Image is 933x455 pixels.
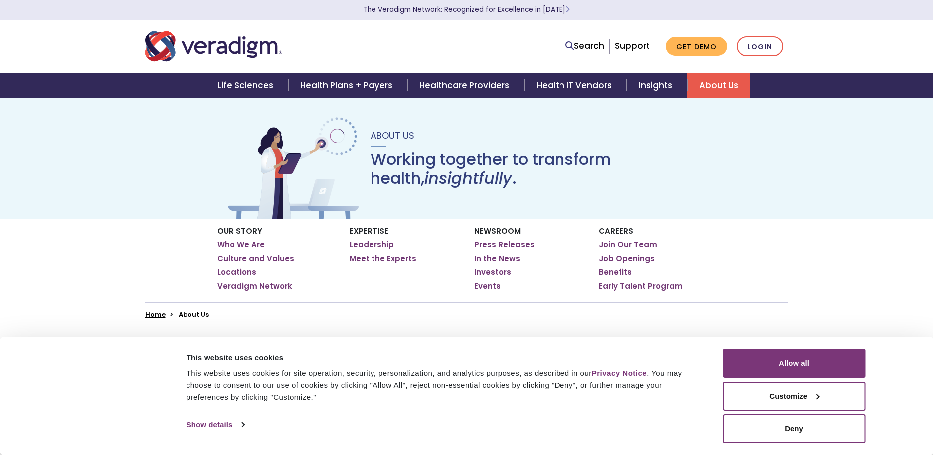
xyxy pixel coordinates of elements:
[371,150,708,188] h1: Working together to transform health, .
[723,382,866,411] button: Customize
[187,417,244,432] a: Show details
[599,254,655,264] a: Job Openings
[145,310,166,319] a: Home
[592,369,647,377] a: Privacy Notice
[217,254,294,264] a: Culture and Values
[474,240,535,250] a: Press Releases
[474,254,520,264] a: In the News
[187,367,701,403] div: This website uses cookies for site operation, security, personalization, and analytics purposes, ...
[217,281,292,291] a: Veradigm Network
[288,73,407,98] a: Health Plans + Payers
[145,30,282,63] img: Veradigm logo
[666,37,727,56] a: Get Demo
[737,36,783,57] a: Login
[424,167,512,189] em: insightfully
[565,39,604,53] a: Search
[627,73,687,98] a: Insights
[371,129,414,142] span: About Us
[364,5,570,14] a: The Veradigm Network: Recognized for Excellence in [DATE]Learn More
[205,73,288,98] a: Life Sciences
[599,240,657,250] a: Join Our Team
[687,73,750,98] a: About Us
[615,40,650,52] a: Support
[565,5,570,14] span: Learn More
[723,414,866,443] button: Deny
[217,267,256,277] a: Locations
[474,281,501,291] a: Events
[187,352,701,364] div: This website uses cookies
[525,73,627,98] a: Health IT Vendors
[599,281,683,291] a: Early Talent Program
[474,267,511,277] a: Investors
[407,73,524,98] a: Healthcare Providers
[599,267,632,277] a: Benefits
[350,240,394,250] a: Leadership
[350,254,416,264] a: Meet the Experts
[217,240,265,250] a: Who We Are
[723,349,866,378] button: Allow all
